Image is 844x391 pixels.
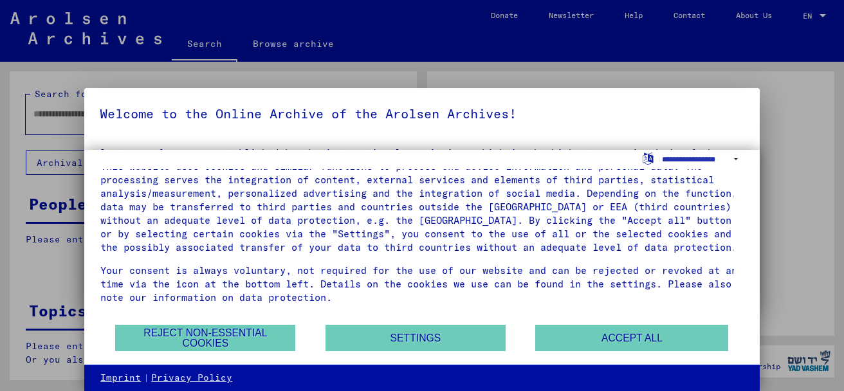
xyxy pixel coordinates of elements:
[115,325,295,351] button: Reject non-essential cookies
[100,264,744,304] div: Your consent is always voluntary, not required for the use of our website and can be rejected or ...
[326,325,506,351] button: Settings
[100,146,744,173] p: Our were established by the international commission, which is the highest governing body of the ...
[100,159,744,254] div: This website uses cookies and similar functions to process end device information and personal da...
[535,325,728,351] button: Accept all
[100,372,141,385] a: Imprint
[151,372,232,385] a: Privacy Policy
[117,147,187,158] a: terms of use
[100,104,744,124] h5: Welcome to the Online Archive of the Arolsen Archives!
